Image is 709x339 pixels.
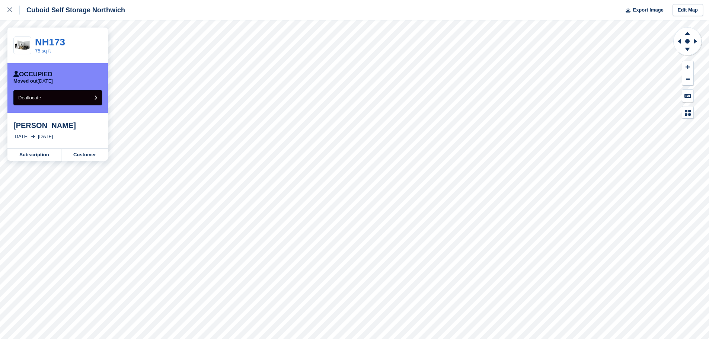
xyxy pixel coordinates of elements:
[621,4,664,16] button: Export Image
[31,135,35,138] img: arrow-right-light-icn-cde0832a797a2874e46488d9cf13f60e5c3a73dbe684e267c42b8395dfbc2abf.svg
[61,149,108,161] a: Customer
[35,36,65,48] a: NH173
[35,48,51,54] a: 75 sq ft
[682,106,693,119] button: Map Legend
[13,71,52,78] div: Occupied
[7,149,61,161] a: Subscription
[14,39,31,52] img: 75-sqft-unit.jpg
[13,121,102,130] div: [PERSON_NAME]
[682,90,693,102] button: Keyboard Shortcuts
[13,90,102,105] button: Deallocate
[633,6,663,14] span: Export Image
[18,95,41,100] span: Deallocate
[673,4,703,16] a: Edit Map
[13,78,38,84] span: Moved out
[38,133,53,140] div: [DATE]
[20,6,125,15] div: Cuboid Self Storage Northwich
[682,73,693,86] button: Zoom Out
[13,78,53,84] p: [DATE]
[682,61,693,73] button: Zoom In
[13,133,29,140] div: [DATE]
